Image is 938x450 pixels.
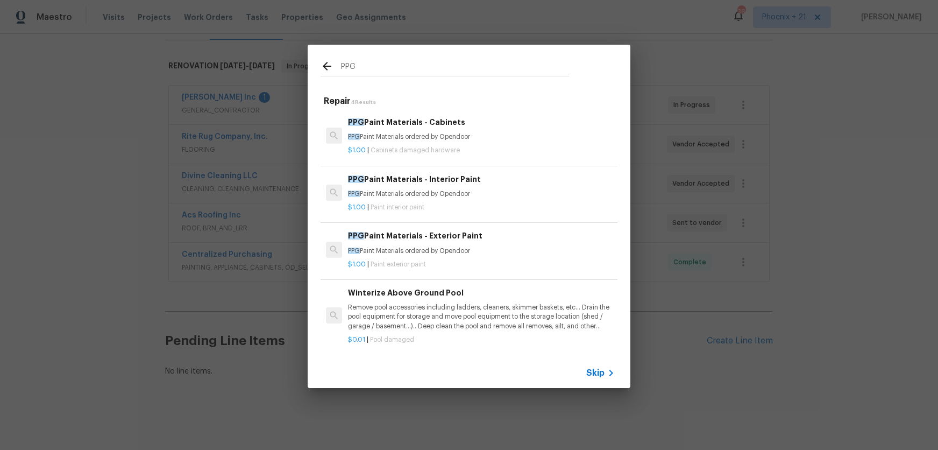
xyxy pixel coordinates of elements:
[351,100,376,105] span: 4 Results
[348,191,360,197] span: PPG
[348,260,615,269] p: |
[348,175,364,183] span: PPG
[348,232,364,240] span: PPG
[324,96,617,107] h5: Repair
[348,116,615,128] h6: Paint Materials - Cabinets
[348,133,360,140] span: PPG
[348,132,615,142] p: Paint Materials ordered by Opendoor
[348,147,366,153] span: $1.00
[348,303,615,331] p: Remove pool accessories including ladders, cleaners, skimmer baskets, etc… Drain the pool equipme...
[348,203,615,212] p: |
[348,173,615,185] h6: Paint Materials - Interior Paint
[348,189,615,199] p: Paint Materials ordered by Opendoor
[348,287,615,299] h6: Winterize Above Ground Pool
[348,335,615,344] p: |
[348,204,366,210] span: $1.00
[586,368,605,378] span: Skip
[348,247,615,256] p: Paint Materials ordered by Opendoor
[348,146,615,155] p: |
[348,118,364,126] span: PPG
[348,261,366,268] span: $1.00
[341,60,569,76] input: Search issues or repairs
[348,336,365,343] span: $0.01
[348,230,615,242] h6: Paint Materials - Exterior Paint
[371,261,426,268] span: Paint exterior paint
[348,248,360,254] span: PPG
[371,204,424,210] span: Paint interior paint
[370,336,414,343] span: Pool damaged
[371,147,460,153] span: Cabinets damaged hardware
